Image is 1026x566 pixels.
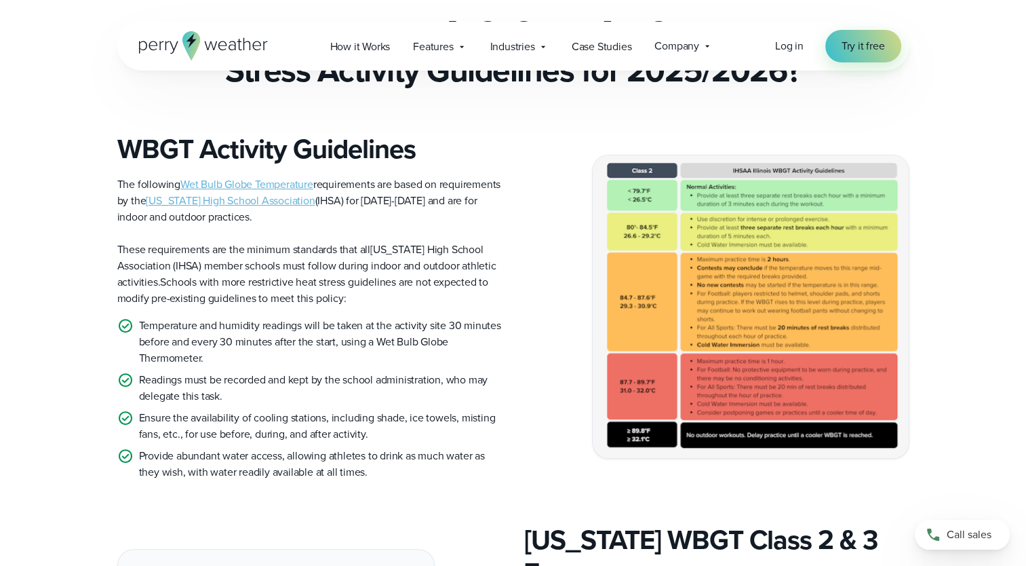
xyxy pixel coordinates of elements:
[139,448,502,480] p: Provide abundant water access, allowing athletes to drink as much water as they wish, with water ...
[117,133,502,166] h3: WBGT Activity Guidelines
[146,193,315,208] a: [US_STATE] High School Association
[117,176,180,192] span: The following
[947,527,991,543] span: Call sales
[139,318,502,366] p: Temperature and humidity readings will be taken at the activity site 30 minutes before and every ...
[842,38,885,54] span: Try it free
[139,372,502,404] p: Readings must be recorded and kept by the school administration, who may delegate this task.
[490,39,535,55] span: Industries
[117,242,370,257] span: These requirements are the minimum standards that all
[344,290,347,306] span: :
[180,176,313,192] a: Wet Bulb Globe Temperature
[413,39,453,55] span: Features
[593,155,909,457] img: Illinois IHSAA WBGT Guidelines (1)
[117,242,484,273] span: [US_STATE] High School Association (
[560,33,644,60] a: Case Studies
[117,14,909,90] h2: What are the [US_STATE] IHSA Heat Stress Activity Guidelines for 2025/2026?
[117,274,488,306] span: Schools with more restrictive heat stress guidelines are not expected to modify pre-existing guid...
[117,176,501,208] span: requirements are based on requirements by the
[319,33,402,60] a: How it Works
[825,30,901,62] a: Try it free
[775,38,804,54] a: Log in
[654,38,699,54] span: Company
[117,193,477,225] span: (IHSA) for [DATE]-[DATE] and are for indoor and outdoor practices.
[139,410,502,442] p: Ensure the availability of cooling stations, including shade, ice towels, misting fans, etc., for...
[572,39,632,55] span: Case Studies
[330,39,391,55] span: How it Works
[117,258,496,290] span: IHSA) member schools must follow during indoor and outdoor athletic activities.
[915,520,1010,550] a: Call sales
